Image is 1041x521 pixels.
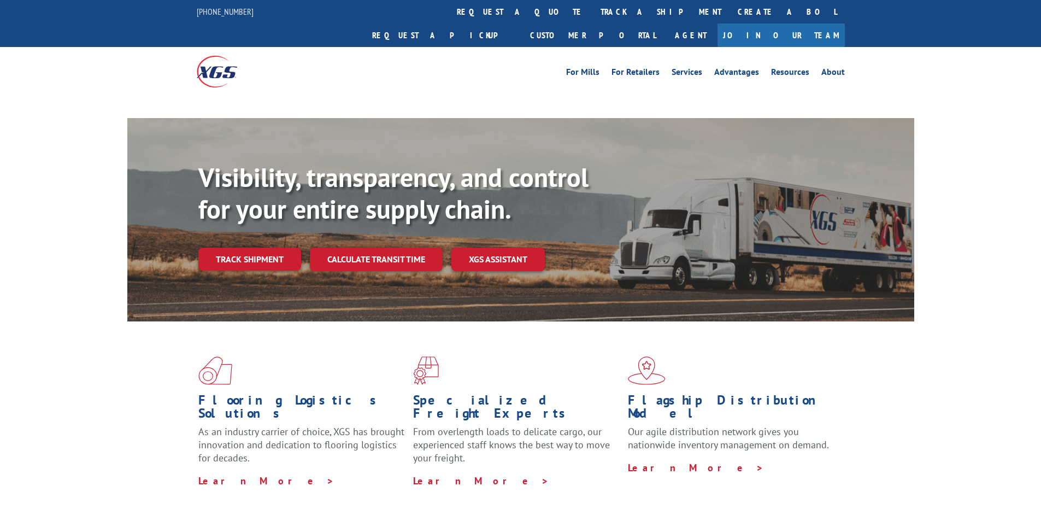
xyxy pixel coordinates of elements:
h1: Flagship Distribution Model [628,394,834,425]
a: Resources [771,68,809,80]
span: Our agile distribution network gives you nationwide inventory management on demand. [628,425,829,451]
a: Learn More > [628,461,764,474]
a: [PHONE_NUMBER] [197,6,254,17]
a: Advantages [714,68,759,80]
p: From overlength loads to delicate cargo, our experienced staff knows the best way to move your fr... [413,425,620,474]
img: xgs-icon-total-supply-chain-intelligence-red [198,356,232,385]
a: Request a pickup [364,24,522,47]
h1: Flooring Logistics Solutions [198,394,405,425]
a: Join Our Team [717,24,845,47]
a: XGS ASSISTANT [451,248,545,271]
a: Services [672,68,702,80]
a: Customer Portal [522,24,664,47]
a: About [821,68,845,80]
a: For Mills [566,68,599,80]
a: Agent [664,24,717,47]
a: Track shipment [198,248,301,271]
img: xgs-icon-flagship-distribution-model-red [628,356,666,385]
span: As an industry carrier of choice, XGS has brought innovation and dedication to flooring logistics... [198,425,404,464]
a: Calculate transit time [310,248,443,271]
a: Learn More > [198,475,334,487]
a: For Retailers [611,68,660,80]
a: Learn More > [413,475,549,487]
img: xgs-icon-focused-on-flooring-red [413,356,439,385]
h1: Specialized Freight Experts [413,394,620,425]
b: Visibility, transparency, and control for your entire supply chain. [198,160,589,226]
